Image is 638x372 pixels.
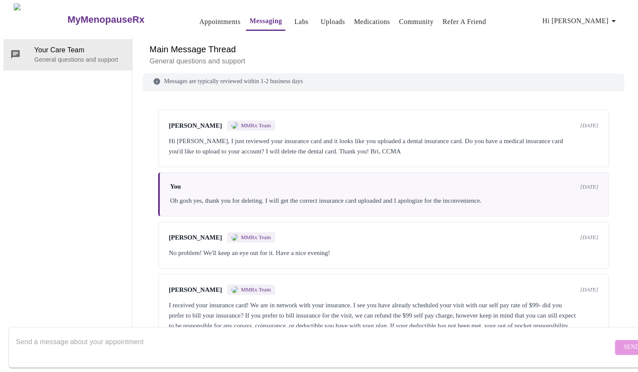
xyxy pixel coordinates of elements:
p: General questions and support [34,55,125,64]
img: MyMenopauseRx Logo [14,3,66,36]
div: I received your insurance card! We are in network with your insurance. I see you have already sch... [169,300,598,362]
span: Hi [PERSON_NAME] [542,15,619,27]
div: Hi [PERSON_NAME], I just reviewed your insurance card and it looks like you uploaded a dental ins... [169,136,598,156]
a: Appointments [199,16,240,28]
a: Refer a Friend [443,16,486,28]
img: MMRX [231,234,238,241]
img: MMRX [231,286,238,293]
a: Uploads [320,16,345,28]
img: MMRX [231,122,238,129]
span: [DATE] [580,183,598,190]
h6: Main Message Thread [150,42,617,56]
span: MMRx Team [241,122,271,129]
span: You [170,183,181,190]
div: No problem! We'll keep an eye out for it. Have a nice evening! [169,248,598,258]
button: Hi [PERSON_NAME] [539,12,622,30]
span: [PERSON_NAME] [169,122,222,129]
button: Refer a Friend [439,13,490,30]
button: Community [395,13,437,30]
button: Labs [288,13,315,30]
a: Medications [354,16,390,28]
h3: MyMenopauseRx [67,14,144,25]
p: General questions and support [150,56,617,66]
span: [PERSON_NAME] [169,286,222,294]
span: [PERSON_NAME] [169,234,222,241]
button: Messaging [246,12,285,31]
button: Uploads [317,13,348,30]
a: Messaging [249,15,282,27]
span: [DATE] [580,234,598,241]
div: Oh gosh yes, thank you for deleting. I will get the correct insurance card uploaded and I apologi... [170,195,598,206]
a: Labs [294,16,309,28]
textarea: Send a message about your appointment [16,333,613,361]
span: MMRx Team [241,234,271,241]
button: Appointments [196,13,244,30]
div: Messages are typically reviewed within 1-2 business days [143,72,624,91]
span: Your Care Team [34,45,125,55]
span: [DATE] [580,122,598,129]
div: Your Care TeamGeneral questions and support [3,39,132,70]
span: MMRx Team [241,286,271,293]
span: [DATE] [580,286,598,293]
button: Medications [350,13,393,30]
a: MyMenopauseRx [66,5,179,35]
a: Community [399,16,434,28]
